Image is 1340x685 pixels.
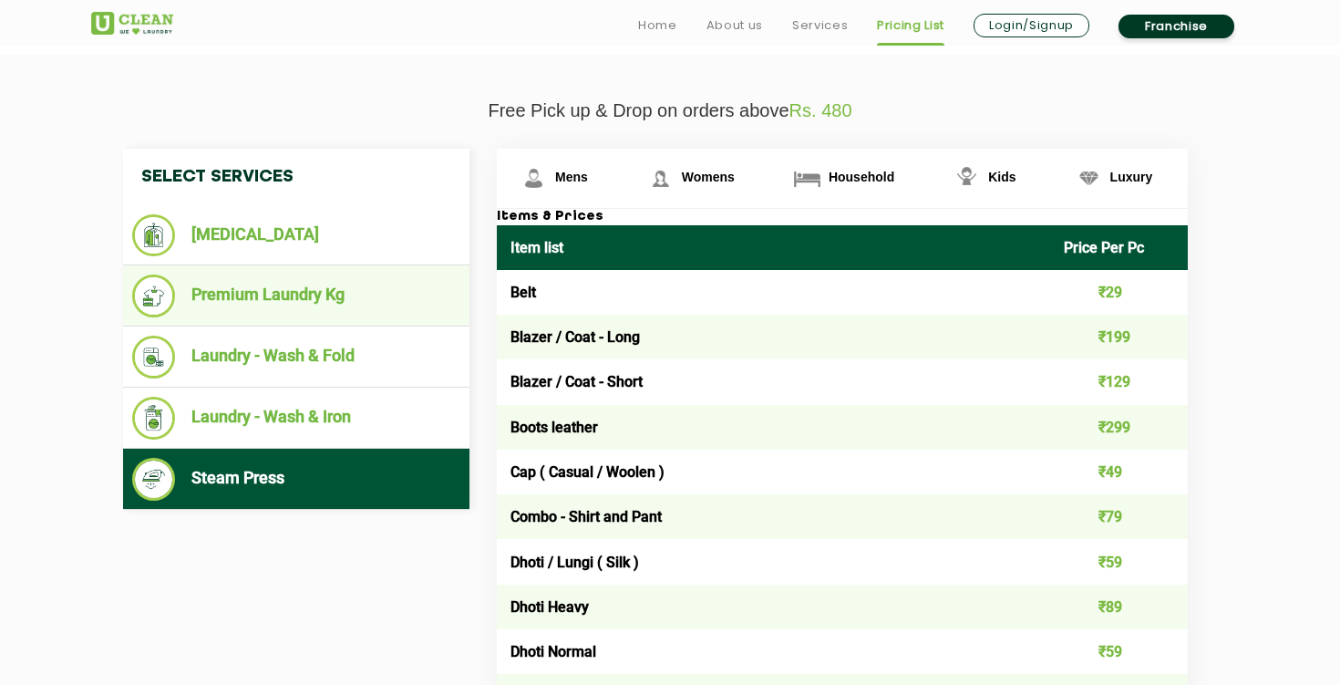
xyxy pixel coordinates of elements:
a: Login/Signup [974,14,1089,37]
img: Dry Cleaning [132,214,175,256]
td: ₹89 [1050,585,1189,629]
img: Steam Press [132,458,175,501]
td: ₹59 [1050,539,1189,584]
li: Premium Laundry Kg [132,275,460,317]
td: Belt [497,270,1050,315]
td: ₹299 [1050,405,1189,450]
td: Dhoti Normal [497,629,1050,674]
li: Laundry - Wash & Iron [132,397,460,440]
td: Blazer / Coat - Short [497,359,1050,404]
td: ₹129 [1050,359,1189,404]
img: Laundry - Wash & Fold [132,336,175,379]
td: ₹79 [1050,494,1189,539]
h4: Select Services [123,149,469,205]
a: Home [638,15,677,36]
a: Franchise [1118,15,1234,38]
img: Luxury [1073,162,1105,194]
li: Steam Press [132,458,460,501]
span: Luxury [1110,170,1153,184]
td: ₹29 [1050,270,1189,315]
td: Dhoti / Lungi ( Silk ) [497,539,1050,584]
p: Free Pick up & Drop on orders above [91,100,1249,121]
a: Services [792,15,848,36]
th: Item list [497,225,1050,270]
td: Dhoti Heavy [497,585,1050,629]
img: Laundry - Wash & Iron [132,397,175,440]
li: [MEDICAL_DATA] [132,214,460,256]
span: Rs. 480 [789,100,852,120]
a: Pricing List [877,15,944,36]
span: Household [829,170,894,184]
span: Mens [555,170,588,184]
td: Cap ( Casual / Woolen ) [497,450,1050,494]
td: ₹49 [1050,450,1189,494]
td: Blazer / Coat - Long [497,315,1050,359]
img: Mens [518,162,550,194]
img: Kids [951,162,983,194]
td: Combo - Shirt and Pant [497,494,1050,539]
a: About us [706,15,763,36]
span: Kids [988,170,1015,184]
img: Household [791,162,823,194]
img: Premium Laundry Kg [132,275,175,317]
img: UClean Laundry and Dry Cleaning [91,12,173,35]
li: Laundry - Wash & Fold [132,336,460,379]
th: Price Per Pc [1050,225,1189,270]
h3: Items & Prices [497,209,1188,225]
td: ₹59 [1050,629,1189,674]
td: ₹199 [1050,315,1189,359]
td: Boots leather [497,405,1050,450]
img: Womens [644,162,676,194]
span: Womens [682,170,735,184]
